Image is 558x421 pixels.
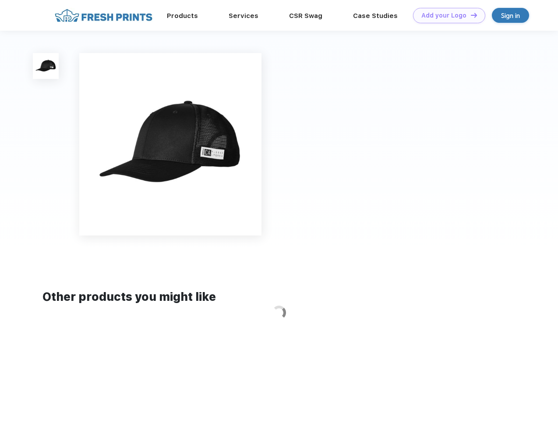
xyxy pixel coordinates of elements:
img: func=resize&h=100 [33,53,59,79]
img: fo%20logo%202.webp [52,8,155,23]
div: Add your Logo [421,12,466,19]
a: Sign in [492,8,529,23]
div: Other products you might like [42,289,515,306]
div: Sign in [501,11,520,21]
img: DT [471,13,477,18]
img: func=resize&h=640 [79,53,261,235]
a: Products [167,12,198,20]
